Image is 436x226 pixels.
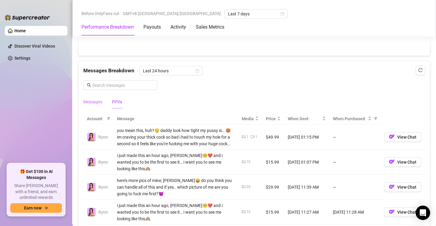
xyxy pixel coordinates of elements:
img: OF [389,184,395,190]
td: $29.99 [262,174,284,199]
img: logo-BBDzfeDw.svg [5,14,50,20]
a: Discover Viral Videos [14,44,55,49]
div: i just made this an hour ago, [PERSON_NAME]🥺❤️ and i wanted you to be the first to see it… i want... [117,202,235,222]
span: View Chat [397,184,416,189]
span: View Chat [397,134,416,139]
div: 1 [246,134,248,140]
div: 20 [246,184,250,190]
td: — [329,124,380,149]
img: Rynn [87,133,96,141]
td: [DATE] 11:39 AM [284,174,329,199]
img: OF [389,133,395,140]
span: picture [242,160,245,163]
th: When Sent [284,113,329,124]
th: When Purchased [329,113,380,124]
span: filter [107,117,110,120]
a: OFView Chat [384,161,421,165]
span: Rynn [98,184,108,189]
div: 10 [246,209,250,215]
span: calendar [281,12,284,16]
th: Price [262,113,284,124]
span: GMT+8 [GEOGRAPHIC_DATA]/[GEOGRAPHIC_DATA] [123,9,221,18]
div: you mean this, huh?😏 daddy look how tight my pussy is...🥵 im craving your thick cock so bad i had... [117,127,235,147]
span: filter [373,114,379,123]
a: OFView Chat [384,136,421,140]
img: Rynn [87,208,96,216]
span: picture [242,185,245,188]
span: Last 24 hours [143,66,199,75]
td: — [329,174,380,199]
td: — [329,149,380,174]
div: Sales Metrics [196,24,224,31]
td: [DATE] 11:28 AM [329,199,380,224]
span: Rynn [98,209,108,214]
td: $49.99 [262,124,284,149]
td: [DATE] 01:15 PM [284,124,329,149]
span: Share [PERSON_NAME] with a friend, and earn unlimited rewards [10,183,62,201]
td: [DATE] 11:27 AM [284,199,329,224]
span: When Sent [288,115,321,122]
button: OFView Chat [384,157,421,167]
button: OFView Chat [384,207,421,217]
div: Messages [83,98,102,105]
img: Rynn [87,183,96,191]
span: Last 7 days [228,9,284,18]
span: When Purchased [333,115,367,122]
div: i just made this an hour ago, [PERSON_NAME]🥺❤️ and i wanted you to be the first to see it… i want... [117,152,235,172]
img: OF [389,209,395,215]
td: $15.99 [262,149,284,174]
span: Price [266,115,276,122]
span: picture [242,210,245,213]
th: Media [238,113,262,124]
div: PPVs [112,98,122,105]
th: Message [113,113,238,124]
div: Open Intercom Messenger [416,206,430,220]
div: 10 [246,159,250,165]
span: View Chat [397,209,416,214]
span: 🎁 Get $100 in AI Messages [10,169,62,180]
button: OFView Chat [384,132,421,142]
td: [DATE] 01:07 PM [284,149,329,174]
span: Media [242,115,254,122]
span: picture [242,135,245,138]
span: Account [87,115,104,122]
img: OF [389,159,395,165]
span: search [87,83,91,87]
button: Earn nowarrow-right [10,203,62,213]
div: Messages Breakdown [83,66,425,75]
div: Activity [170,24,186,31]
span: filter [374,117,377,120]
img: Rynn [87,158,96,166]
span: Before OnlyFans cut [81,9,119,18]
div: here's more pics of mine, [PERSON_NAME]😝 do you think you can handle all of this and if yes.. whi... [117,177,235,197]
span: filter [106,114,112,123]
a: OFView Chat [384,211,421,215]
span: Earn now [24,206,41,210]
span: calendar [195,69,199,72]
a: OFView Chat [384,186,421,190]
td: $15.99 [262,199,284,224]
div: 1 [255,134,257,140]
a: Home [14,28,26,33]
span: reload [418,68,422,72]
span: Rynn [98,134,108,139]
div: Performance Breakdown [81,24,134,31]
input: Search messages [92,82,154,88]
span: Rynn [98,159,108,164]
span: View Chat [397,159,416,164]
span: arrow-right [44,206,48,210]
div: Payouts [143,24,161,31]
span: video-camera [251,135,254,138]
button: OFView Chat [384,182,421,192]
a: Settings [14,56,30,61]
